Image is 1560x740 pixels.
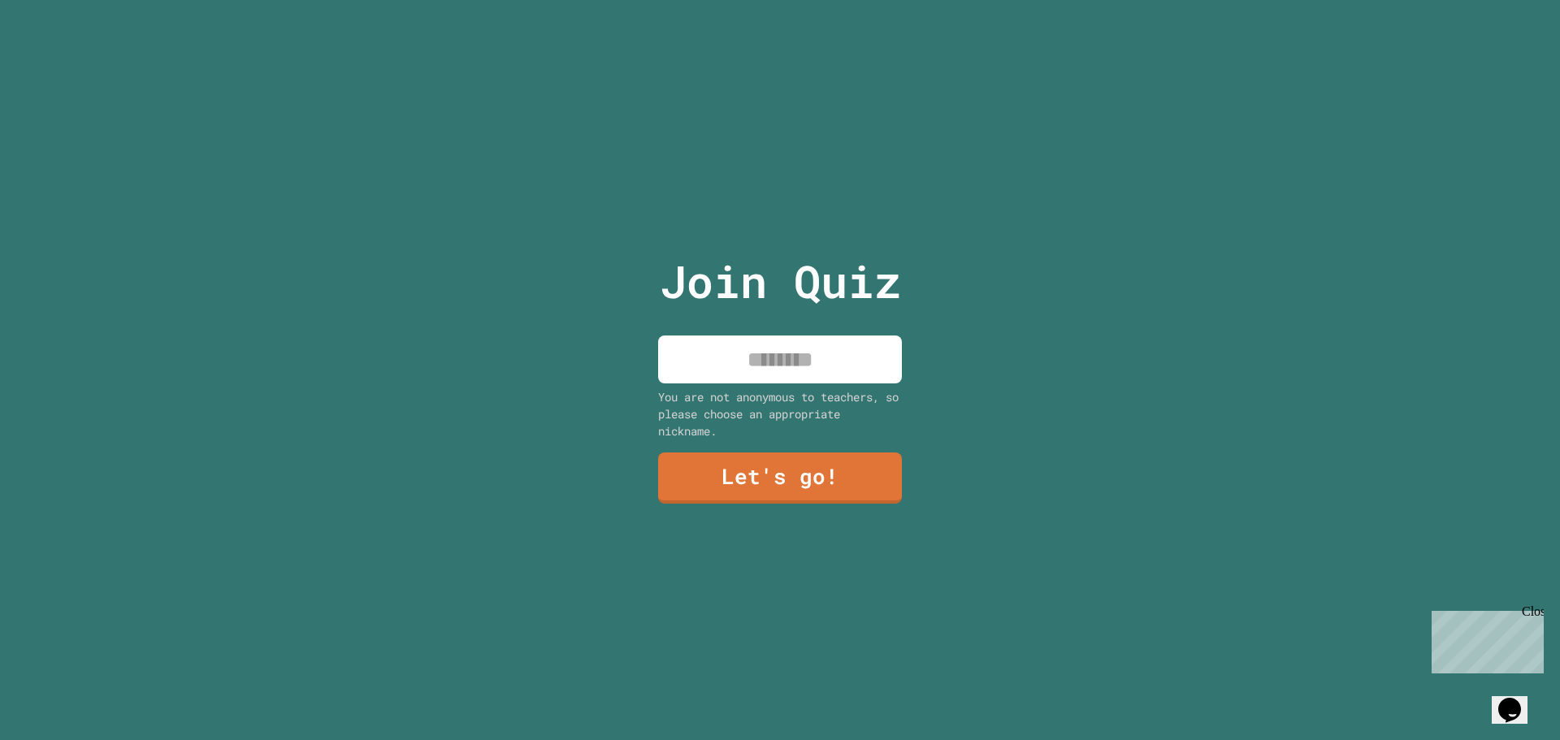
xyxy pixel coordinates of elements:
[6,6,112,103] div: Chat with us now!Close
[1492,675,1544,724] iframe: chat widget
[1425,604,1544,673] iframe: chat widget
[658,388,902,439] div: You are not anonymous to teachers, so please choose an appropriate nickname.
[658,452,902,504] a: Let's go!
[660,248,901,315] p: Join Quiz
